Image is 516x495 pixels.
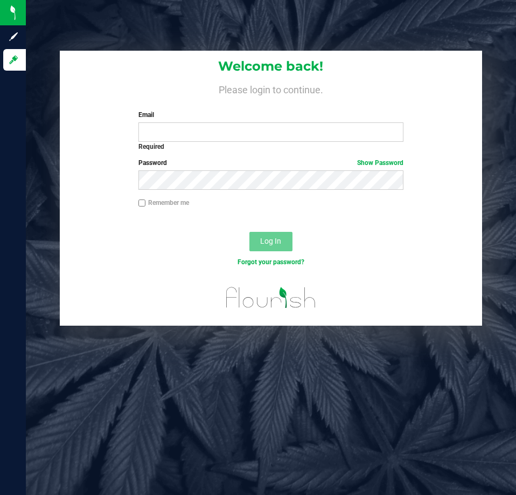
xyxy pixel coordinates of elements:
inline-svg: Sign up [8,31,19,42]
strong: Required [138,143,164,150]
label: Email [138,110,403,120]
label: Remember me [138,198,189,208]
span: Log In [260,237,281,245]
img: flourish_logo.svg [218,278,324,317]
inline-svg: Log in [8,54,19,65]
h1: Welcome back! [60,59,482,73]
a: Forgot your password? [238,258,304,266]
h4: Please login to continue. [60,82,482,95]
button: Log In [249,232,292,251]
a: Show Password [357,159,403,167]
input: Remember me [138,200,146,207]
span: Password [138,159,167,167]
